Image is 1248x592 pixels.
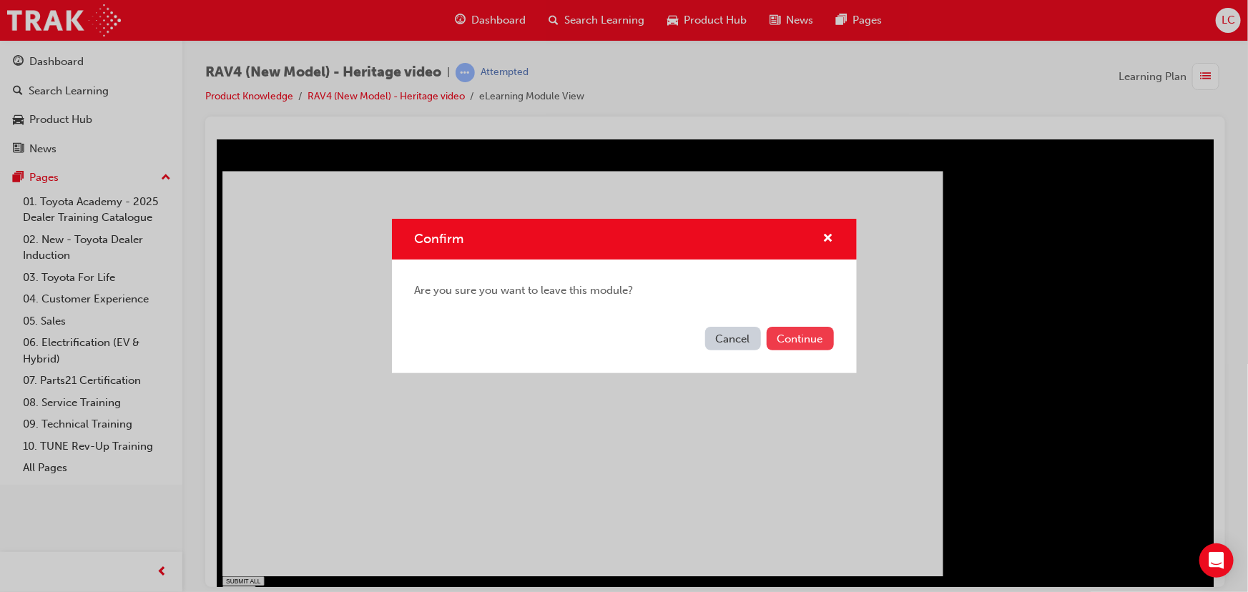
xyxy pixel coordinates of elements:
div: Are you sure you want to leave this module? [392,260,857,322]
div: Confirm [392,219,857,373]
button: cross-icon [823,230,834,248]
span: Confirm [415,231,464,247]
span: cross-icon [823,233,834,246]
div: Open Intercom Messenger [1199,543,1234,578]
button: Continue [767,327,834,350]
button: Cancel [705,327,761,350]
